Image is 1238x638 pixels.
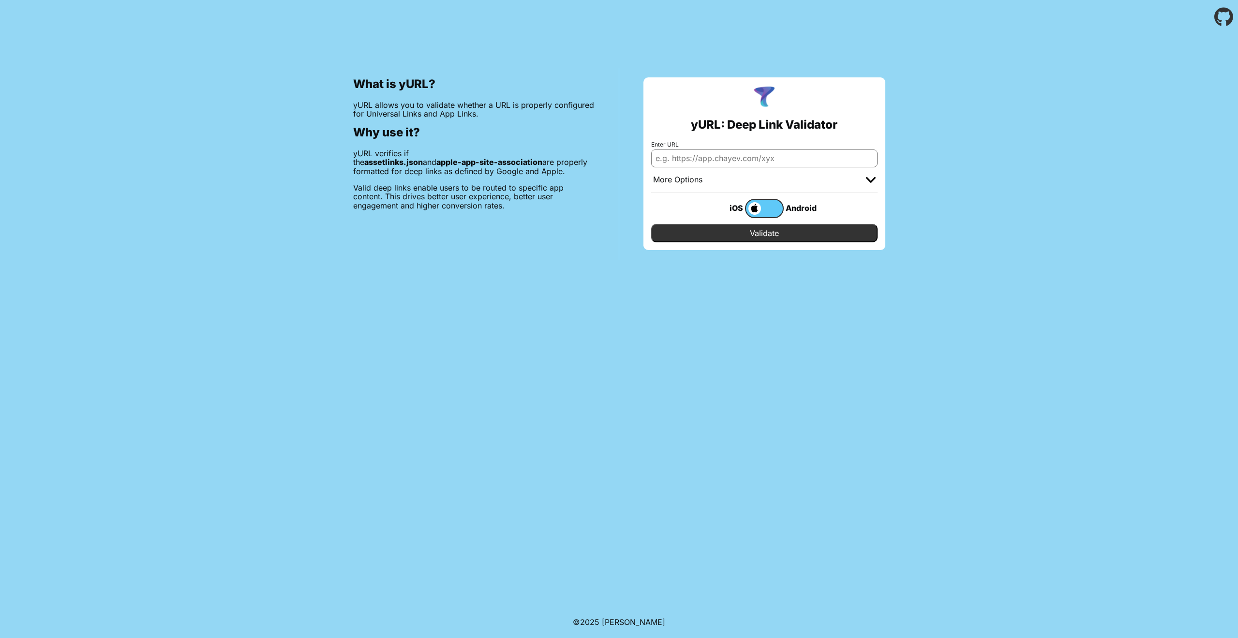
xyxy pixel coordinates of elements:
h2: What is yURL? [353,77,595,91]
div: iOS [706,202,745,214]
p: yURL verifies if the and are properly formatted for deep links as defined by Google and Apple. [353,149,595,176]
footer: © [573,606,665,638]
h2: Why use it? [353,126,595,139]
a: Michael Ibragimchayev's Personal Site [602,617,665,627]
span: 2025 [580,617,599,627]
b: apple-app-site-association [436,157,542,167]
input: e.g. https://app.chayev.com/xyx [651,149,878,167]
p: Valid deep links enable users to be routed to specific app content. This drives better user exper... [353,183,595,210]
img: yURL Logo [752,85,777,110]
b: assetlinks.json [364,157,423,167]
div: Android [784,202,822,214]
p: yURL allows you to validate whether a URL is properly configured for Universal Links and App Links. [353,101,595,119]
div: More Options [653,175,702,185]
img: chevron [866,177,876,183]
input: Validate [651,224,878,242]
label: Enter URL [651,141,878,148]
h2: yURL: Deep Link Validator [691,118,837,132]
